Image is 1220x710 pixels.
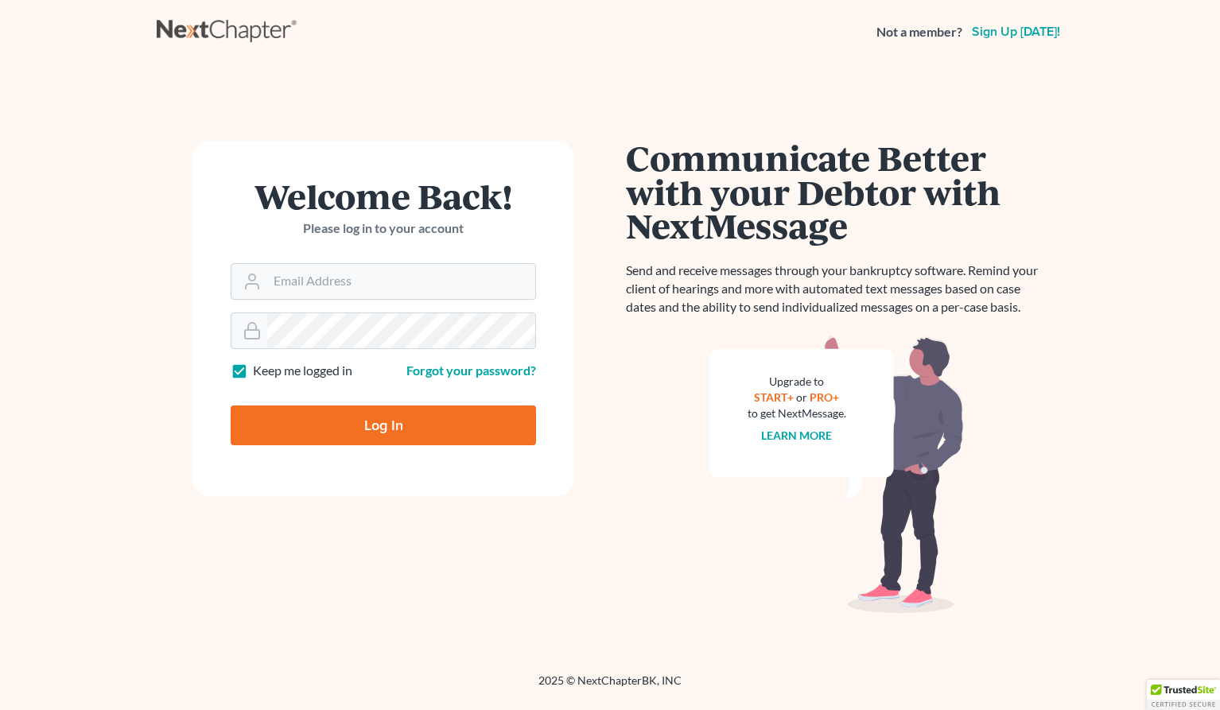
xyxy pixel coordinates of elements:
strong: Not a member? [876,23,962,41]
div: to get NextMessage. [748,405,846,421]
h1: Welcome Back! [231,179,536,213]
p: Please log in to your account [231,219,536,238]
h1: Communicate Better with your Debtor with NextMessage [626,141,1047,242]
input: Log In [231,405,536,445]
div: Upgrade to [748,374,846,390]
a: Sign up [DATE]! [969,25,1063,38]
p: Send and receive messages through your bankruptcy software. Remind your client of hearings and mo... [626,262,1047,316]
div: 2025 © NextChapterBK, INC [157,673,1063,701]
a: Learn more [762,429,833,442]
a: Forgot your password? [406,363,536,378]
a: START+ [755,390,795,404]
span: or [797,390,808,404]
a: PRO+ [810,390,840,404]
div: TrustedSite Certified [1147,680,1220,710]
input: Email Address [267,264,535,299]
img: nextmessage_bg-59042aed3d76b12b5cd301f8e5b87938c9018125f34e5fa2b7a6b67550977c72.svg [709,336,964,614]
label: Keep me logged in [253,362,352,380]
